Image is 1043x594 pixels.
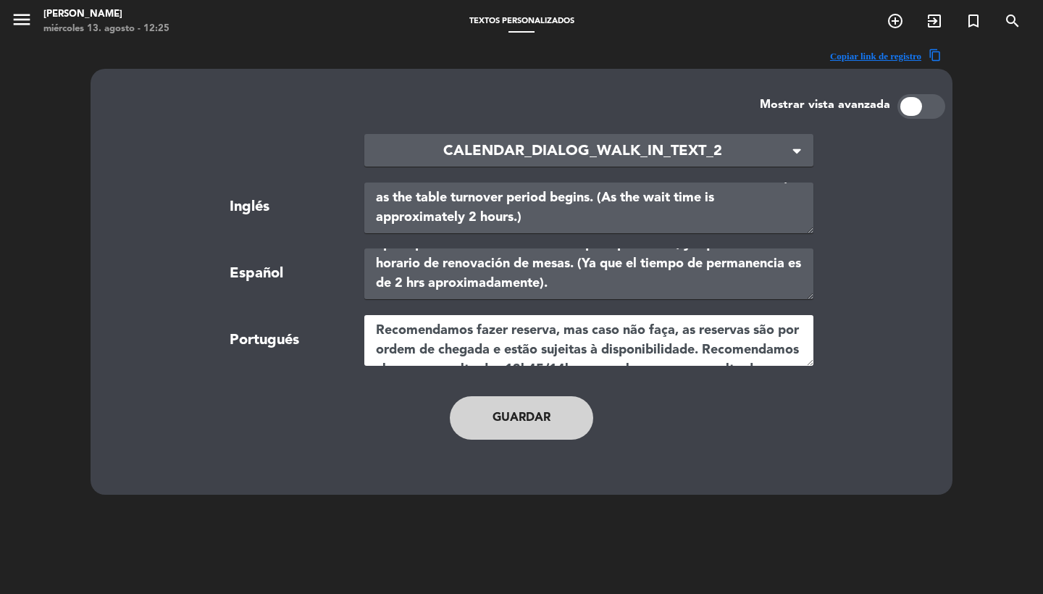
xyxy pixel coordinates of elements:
[11,9,33,35] button: menu
[43,22,169,36] div: miércoles 13. agosto - 12:25
[1004,12,1021,30] i: search
[43,7,169,22] div: [PERSON_NAME]
[219,262,353,286] div: Español
[830,49,921,64] span: Copiar link de registro
[11,9,33,30] i: menu
[219,196,353,219] div: Inglés
[219,329,353,353] div: Portugués
[376,140,790,164] span: CALENDAR_DIALOG_WALK_IN_TEXT_2
[760,96,890,120] span: Mostrar vista avanzada
[929,49,942,64] span: content_copy
[926,12,943,30] i: exit_to_app
[462,17,582,25] span: Textos Personalizados
[887,12,904,30] i: add_circle_outline
[450,396,593,440] button: Guardar
[965,12,982,30] i: turned_in_not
